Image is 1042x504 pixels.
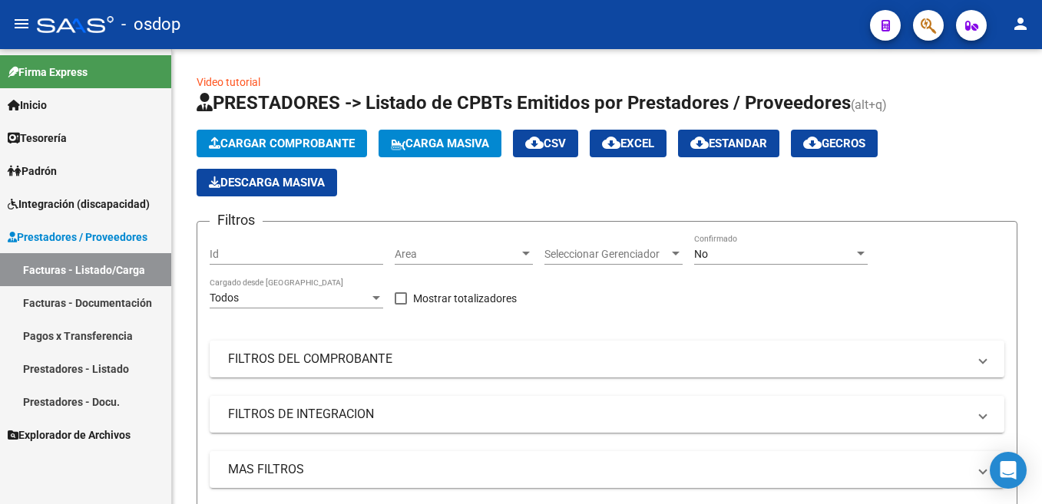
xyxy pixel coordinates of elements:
[602,133,620,152] mat-icon: cloud_download
[391,137,489,150] span: Carga Masiva
[525,137,566,150] span: CSV
[8,130,67,147] span: Tesorería
[8,64,88,81] span: Firma Express
[690,133,709,152] mat-icon: cloud_download
[197,130,367,157] button: Cargar Comprobante
[690,137,767,150] span: Estandar
[803,137,865,150] span: Gecros
[121,8,180,41] span: - osdop
[602,137,654,150] span: EXCEL
[228,351,968,367] mat-panel-title: FILTROS DEL COMPROBANTE
[12,15,31,33] mat-icon: menu
[803,133,822,152] mat-icon: cloud_download
[197,92,851,114] span: PRESTADORES -> Listado de CPBTs Emitidos por Prestadores / Proveedores
[210,292,239,304] span: Todos
[8,196,150,212] span: Integración (discapacidad)
[395,248,519,261] span: Area
[851,97,887,112] span: (alt+q)
[694,248,708,260] span: No
[8,229,147,245] span: Prestadores / Proveedores
[990,452,1027,489] div: Open Intercom Messenger
[228,461,968,478] mat-panel-title: MAS FILTROS
[678,130,779,157] button: Estandar
[210,396,1004,433] mat-expansion-panel-header: FILTROS DE INTEGRACION
[590,130,667,157] button: EXCEL
[209,137,355,150] span: Cargar Comprobante
[379,130,501,157] button: Carga Masiva
[210,451,1004,488] mat-expansion-panel-header: MAS FILTROS
[791,130,878,157] button: Gecros
[197,76,260,88] a: Video tutorial
[513,130,578,157] button: CSV
[413,289,517,308] span: Mostrar totalizadores
[1011,15,1030,33] mat-icon: person
[210,209,263,231] h3: Filtros
[8,427,131,443] span: Explorador de Archivos
[525,133,544,152] mat-icon: cloud_download
[210,341,1004,377] mat-expansion-panel-header: FILTROS DEL COMPROBANTE
[8,97,47,114] span: Inicio
[209,176,325,189] span: Descarga Masiva
[228,406,968,423] mat-panel-title: FILTROS DE INTEGRACION
[544,248,669,261] span: Seleccionar Gerenciador
[197,169,337,196] button: Descarga Masiva
[197,169,337,196] app-download-masive: Descarga masiva de comprobantes (adjuntos)
[8,163,57,180] span: Padrón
